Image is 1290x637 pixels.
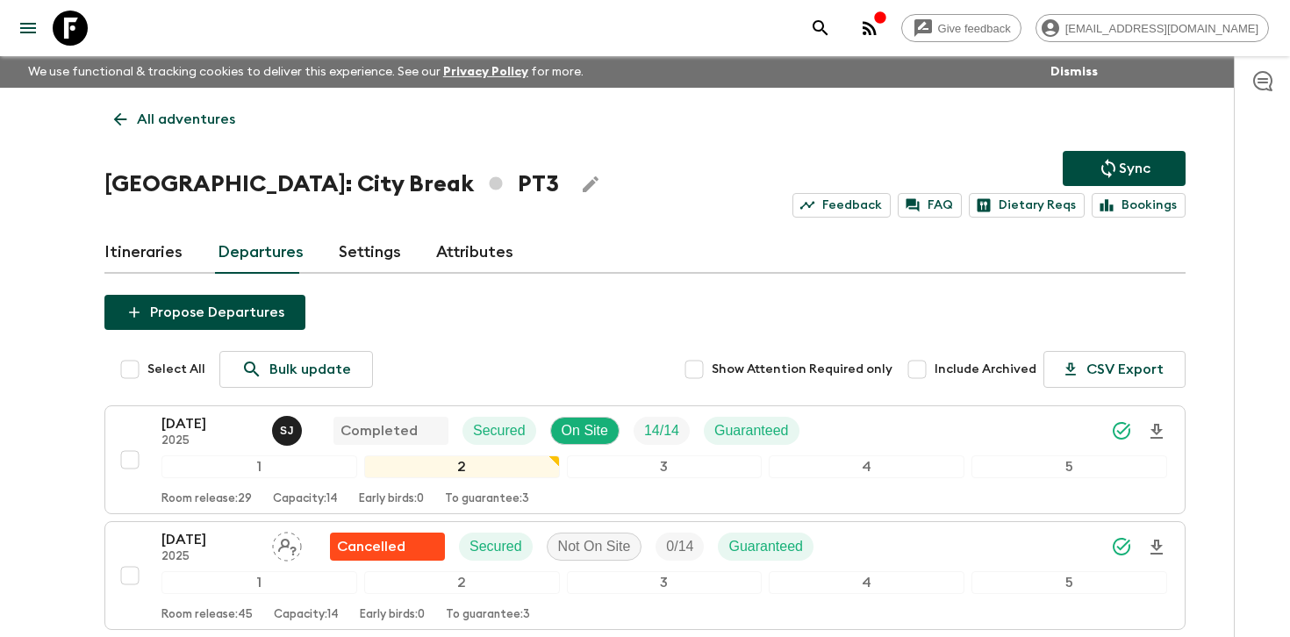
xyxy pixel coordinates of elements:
[443,66,528,78] a: Privacy Policy
[104,405,1186,514] button: [DATE]2025Sónia JustoCompletedSecuredOn SiteTrip FillGuaranteed12345Room release:29Capacity:14Ear...
[558,536,631,557] p: Not On Site
[104,167,559,202] h1: [GEOGRAPHIC_DATA]: City Break PT3
[712,361,892,378] span: Show Attention Required only
[161,550,258,564] p: 2025
[644,420,679,441] p: 14 / 14
[1046,60,1102,84] button: Dismiss
[161,434,258,448] p: 2025
[1063,151,1186,186] button: Sync adventure departures to the booking engine
[340,420,418,441] p: Completed
[436,232,513,274] a: Attributes
[445,492,529,506] p: To guarantee: 3
[104,102,245,137] a: All adventures
[656,533,704,561] div: Trip Fill
[969,193,1085,218] a: Dietary Reqs
[339,232,401,274] a: Settings
[1056,22,1268,35] span: [EMAIL_ADDRESS][DOMAIN_NAME]
[792,193,891,218] a: Feedback
[104,521,1186,630] button: [DATE]2025Assign pack leaderFlash Pack cancellationSecuredNot On SiteTrip FillGuaranteed12345Room...
[1146,421,1167,442] svg: Download Onboarding
[104,232,183,274] a: Itineraries
[567,455,763,478] div: 3
[269,359,351,380] p: Bulk update
[11,11,46,46] button: menu
[1043,351,1186,388] button: CSV Export
[567,571,763,594] div: 3
[550,417,620,445] div: On Site
[971,571,1167,594] div: 5
[473,420,526,441] p: Secured
[462,417,536,445] div: Secured
[272,421,305,435] span: Sónia Justo
[104,295,305,330] button: Propose Departures
[359,492,424,506] p: Early birds: 0
[769,455,964,478] div: 4
[337,536,405,557] p: Cancelled
[161,529,258,550] p: [DATE]
[971,455,1167,478] div: 5
[21,56,591,88] p: We use functional & tracking cookies to deliver this experience. See our for more.
[714,420,789,441] p: Guaranteed
[728,536,803,557] p: Guaranteed
[634,417,690,445] div: Trip Fill
[547,533,642,561] div: Not On Site
[1111,536,1132,557] svg: Synced Successfully
[803,11,838,46] button: search adventures
[573,167,608,202] button: Edit Adventure Title
[137,109,235,130] p: All adventures
[935,361,1036,378] span: Include Archived
[666,536,693,557] p: 0 / 14
[161,413,258,434] p: [DATE]
[219,351,373,388] a: Bulk update
[446,608,530,622] p: To guarantee: 3
[1119,158,1150,179] p: Sync
[364,455,560,478] div: 2
[273,492,338,506] p: Capacity: 14
[147,361,205,378] span: Select All
[469,536,522,557] p: Secured
[218,232,304,274] a: Departures
[769,571,964,594] div: 4
[272,537,302,551] span: Assign pack leader
[360,608,425,622] p: Early birds: 0
[161,608,253,622] p: Room release: 45
[161,492,252,506] p: Room release: 29
[898,193,962,218] a: FAQ
[901,14,1021,42] a: Give feedback
[161,571,357,594] div: 1
[562,420,608,441] p: On Site
[364,571,560,594] div: 2
[161,455,357,478] div: 1
[1036,14,1269,42] div: [EMAIL_ADDRESS][DOMAIN_NAME]
[459,533,533,561] div: Secured
[1111,420,1132,441] svg: Synced Successfully
[1146,537,1167,558] svg: Download Onboarding
[274,608,339,622] p: Capacity: 14
[1092,193,1186,218] a: Bookings
[928,22,1021,35] span: Give feedback
[330,533,445,561] div: Flash Pack cancellation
